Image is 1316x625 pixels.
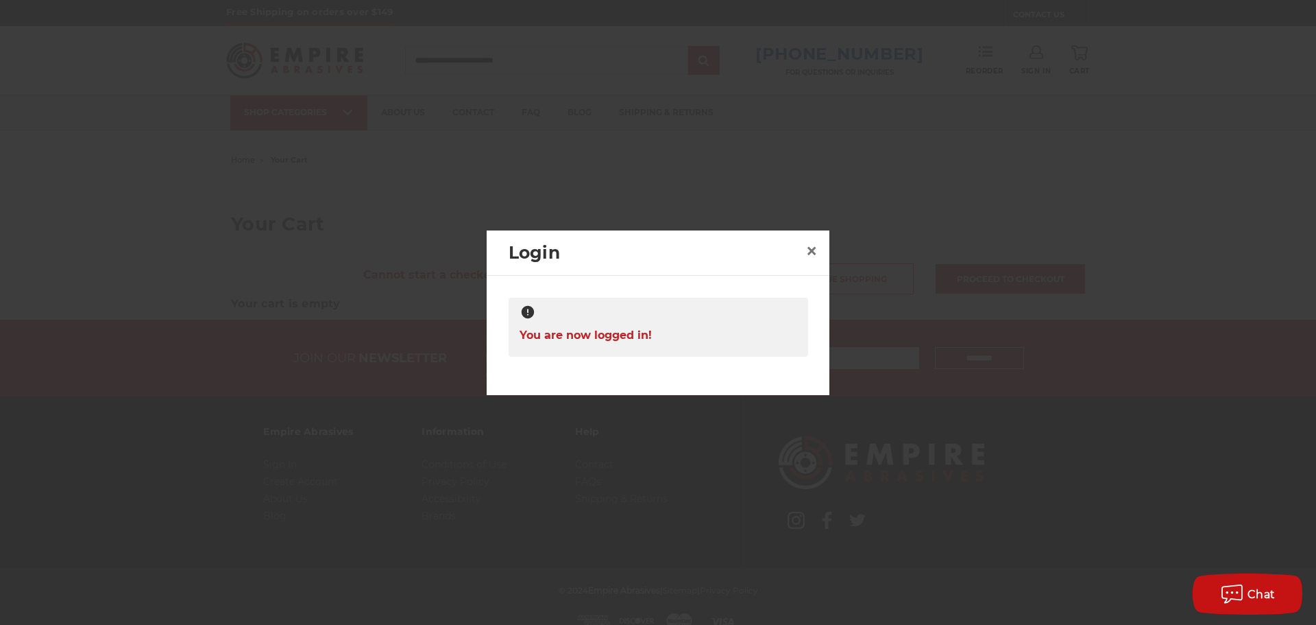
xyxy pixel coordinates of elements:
h2: Login [509,240,801,266]
span: You are now logged in! [520,322,652,349]
span: × [805,237,818,264]
span: Chat [1247,588,1276,601]
a: Close [801,240,822,262]
button: Chat [1193,574,1302,615]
